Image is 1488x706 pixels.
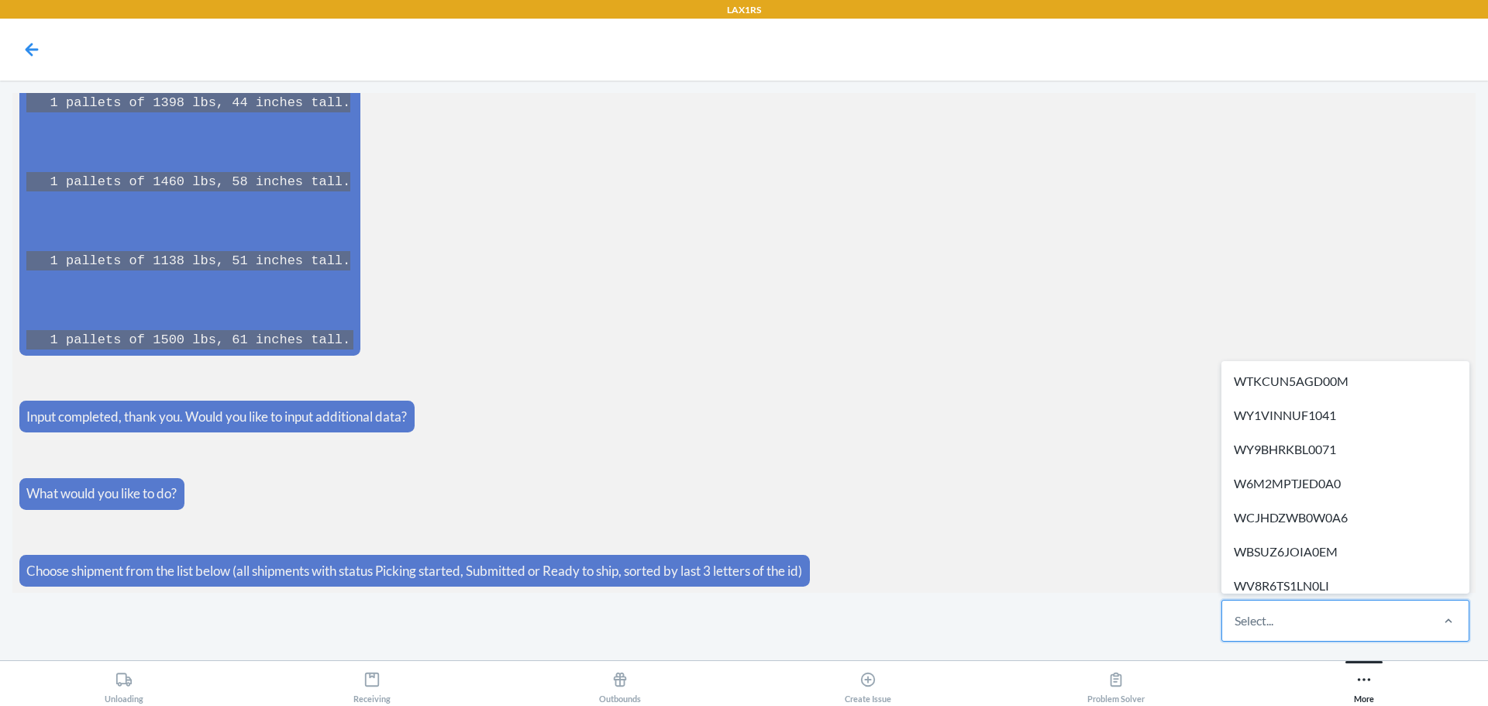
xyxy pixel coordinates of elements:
[845,665,891,704] div: Create Issue
[353,665,391,704] div: Receiving
[1224,432,1466,467] div: WY9BHRKBL0071
[1224,569,1466,603] div: WV8R6TS1LN0LI
[248,661,496,704] button: Receiving
[992,661,1240,704] button: Problem Solver
[1224,467,1466,501] div: W6M2MPTJED0A0
[1224,535,1466,569] div: WBSUZ6JOIA0EM
[1235,611,1273,630] div: Select...
[105,665,143,704] div: Unloading
[599,665,641,704] div: Outbounds
[26,407,407,427] p: Input completed, thank you. Would you like to input additional data?
[26,484,177,504] p: What would you like to do?
[1224,364,1466,398] div: WTKCUN5AGD00M
[1224,501,1466,535] div: WCJHDZWB0W0A6
[496,661,744,704] button: Outbounds
[26,561,802,581] p: Choose shipment from the list below (all shipments with status Picking started, Submitted or Read...
[744,661,992,704] button: Create Issue
[1354,665,1374,704] div: More
[1087,665,1145,704] div: Problem Solver
[1240,661,1488,704] button: More
[1224,398,1466,432] div: WY1VINNUF1041
[727,3,761,17] p: LAX1RS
